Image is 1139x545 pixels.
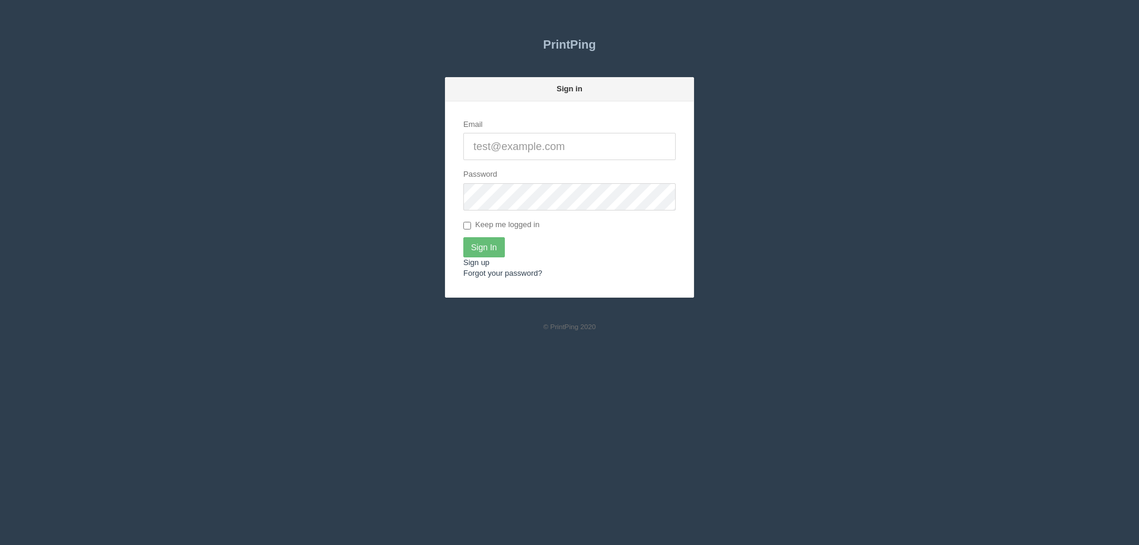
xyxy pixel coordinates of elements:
input: Keep me logged in [463,222,471,230]
small: © PrintPing 2020 [543,323,596,330]
label: Password [463,169,497,180]
a: Forgot your password? [463,269,542,278]
a: Sign up [463,258,489,267]
label: Keep me logged in [463,219,539,231]
a: PrintPing [445,30,694,59]
strong: Sign in [556,84,582,93]
label: Email [463,119,483,130]
input: test@example.com [463,133,676,160]
input: Sign In [463,237,505,257]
